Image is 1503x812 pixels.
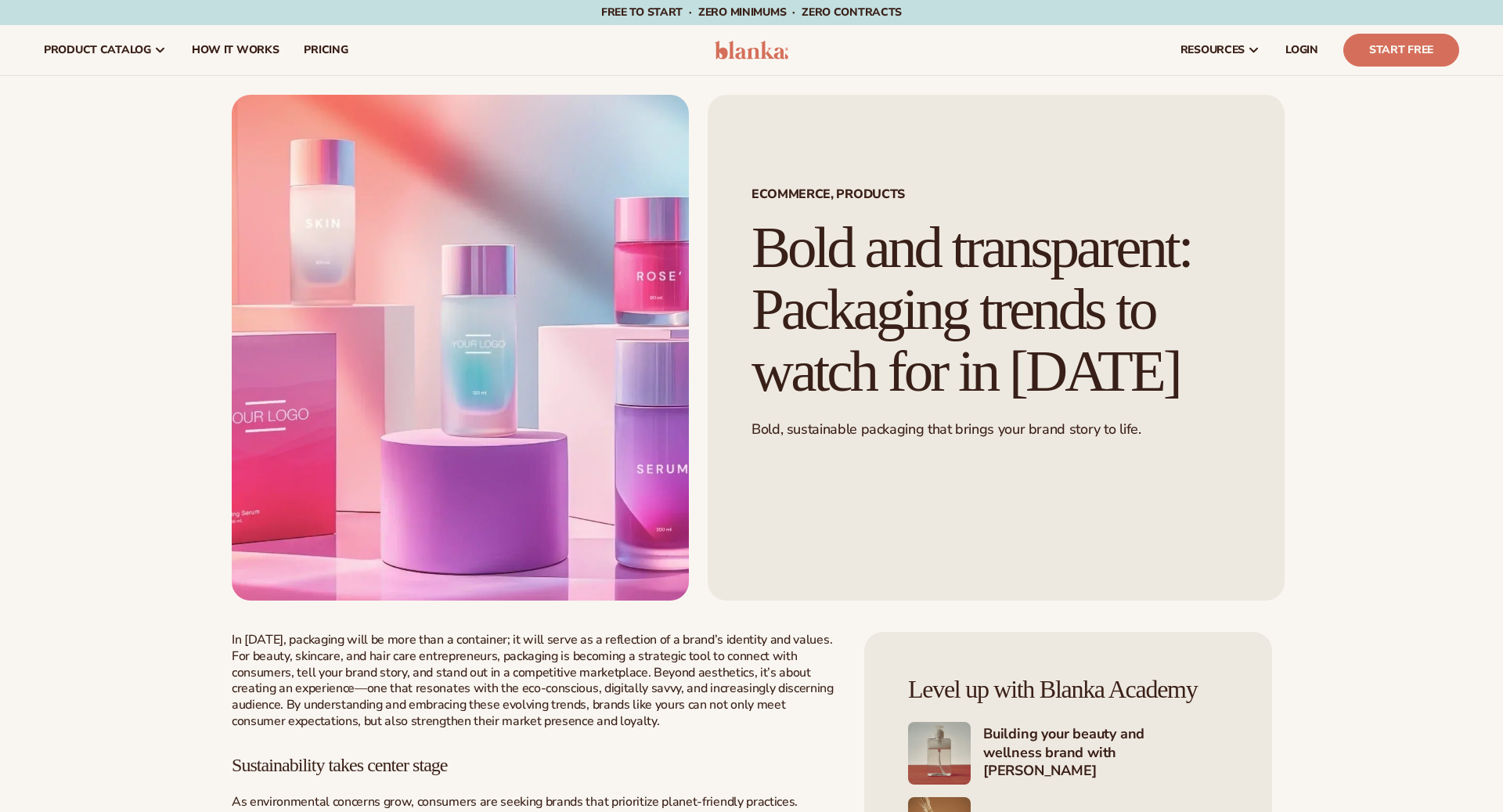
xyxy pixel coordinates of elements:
[751,420,1241,438] p: Bold, sustainable packaging that brings your brand story to life.
[715,41,789,60] img: logo
[1285,44,1318,56] span: LOGIN
[1273,25,1331,75] a: LOGIN
[232,632,834,730] p: In [DATE], packaging will be more than a container; it will serve as a reflection of a brand’s id...
[908,676,1228,703] h4: Level up with Blanka Academy
[291,25,360,75] a: pricing
[232,95,689,601] img: A group of private label skincare and cosmetic products with vibrant coloured packaging
[1180,44,1245,56] span: resources
[1168,25,1273,75] a: resources
[179,25,292,75] a: How It Works
[31,25,179,75] a: product catalog
[751,188,1241,200] span: Ecommerce, Products
[1343,34,1459,67] a: Start Free
[44,44,151,56] span: product catalog
[751,217,1241,402] h1: Bold and transparent: Packaging trends to watch for in [DATE]
[192,44,279,56] span: How It Works
[601,5,902,20] span: Free to start · ZERO minimums · ZERO contracts
[908,722,1228,785] a: Building your beauty and wellness brand with [PERSON_NAME]
[232,755,834,775] h3: Sustainability takes center stage
[304,44,348,56] span: pricing
[983,725,1228,781] h4: Building your beauty and wellness brand with [PERSON_NAME]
